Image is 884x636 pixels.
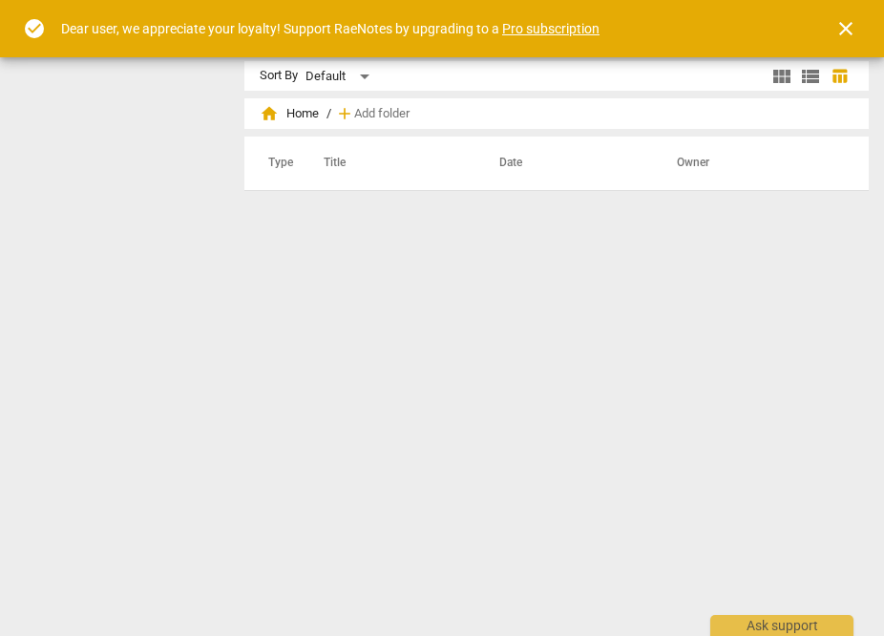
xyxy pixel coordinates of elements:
button: Tile view [768,62,796,91]
span: check_circle [23,17,46,40]
button: Close [823,6,869,52]
th: Title [301,137,476,190]
div: Sort By [260,69,298,83]
button: List view [796,62,825,91]
span: close [834,17,857,40]
span: add [335,104,354,123]
span: Add folder [354,107,410,121]
span: home [260,104,279,123]
th: Type [253,137,301,190]
span: Home [260,104,319,123]
button: Table view [825,62,853,91]
div: Ask support [710,615,853,636]
span: / [326,107,331,121]
th: Date [476,137,654,190]
a: Pro subscription [502,21,600,36]
span: table_chart [831,67,849,85]
div: Dear user, we appreciate your loyalty! Support RaeNotes by upgrading to a [61,19,600,39]
span: view_module [770,65,793,88]
th: Owner [654,137,849,190]
span: view_list [799,65,822,88]
div: Default [305,61,376,92]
